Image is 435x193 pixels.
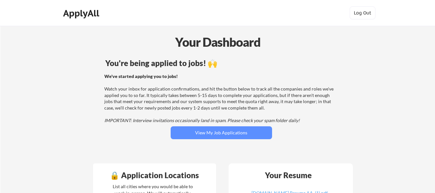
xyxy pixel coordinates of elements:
div: Your Dashboard [1,33,435,51]
strong: We've started applying you to jobs! [104,73,178,79]
div: Your Resume [257,171,320,179]
div: ApplyAll [63,8,101,19]
button: Log Out [350,6,375,19]
div: Watch your inbox for application confirmations, and hit the button below to track all the compani... [104,73,336,124]
button: View My Job Applications [171,126,272,139]
div: You're being applied to jobs! 🙌 [105,59,337,67]
em: IMPORTANT: Interview invitations occasionally land in spam. Please check your spam folder daily! [104,118,300,123]
div: 🔒 Application Locations [95,171,214,179]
